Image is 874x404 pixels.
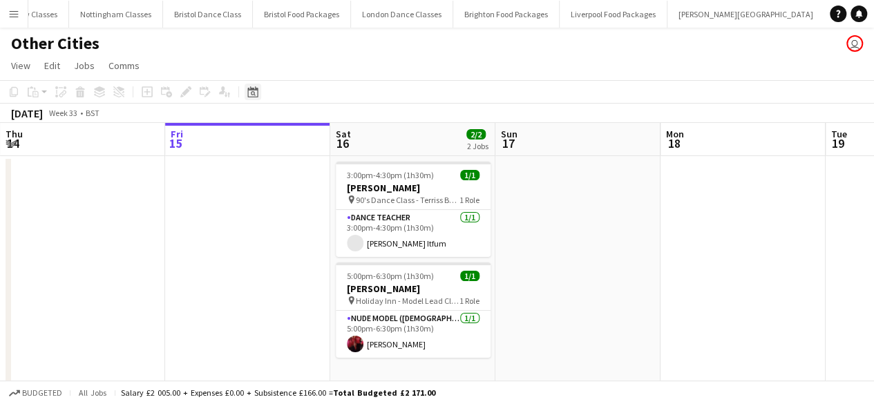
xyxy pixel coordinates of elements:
div: 2 Jobs [467,141,488,151]
span: 15 [169,135,183,151]
a: Edit [39,57,66,75]
a: View [6,57,36,75]
div: [DATE] [11,106,43,120]
span: Jobs [74,59,95,72]
span: 5:00pm-6:30pm (1h30m) [347,271,434,281]
span: 1/1 [460,271,479,281]
h3: [PERSON_NAME] [336,182,491,194]
button: [PERSON_NAME][GEOGRAPHIC_DATA] [667,1,825,28]
h1: Other Cities [11,33,99,54]
span: 18 [664,135,684,151]
button: London Dance Classes [351,1,453,28]
a: Jobs [68,57,100,75]
span: Sat [336,128,351,140]
span: 3:00pm-4:30pm (1h30m) [347,170,434,180]
span: Fri [171,128,183,140]
button: Brighton Food Packages [453,1,560,28]
span: 16 [334,135,351,151]
span: Comms [108,59,140,72]
app-card-role: Dance Teacher1/13:00pm-4:30pm (1h30m)[PERSON_NAME] Itfum [336,210,491,257]
button: Budgeted [7,385,64,401]
a: Comms [103,57,145,75]
span: Total Budgeted £2 171.00 [333,387,435,398]
app-card-role: Nude Model ([DEMOGRAPHIC_DATA])1/15:00pm-6:30pm (1h30m)[PERSON_NAME] [336,311,491,358]
span: Thu [6,128,23,140]
span: 17 [499,135,517,151]
span: Edit [44,59,60,72]
span: 1 Role [459,296,479,306]
span: Sun [501,128,517,140]
span: 19 [829,135,847,151]
span: 14 [3,135,23,151]
span: All jobs [76,387,109,398]
span: View [11,59,30,72]
span: Week 33 [46,108,80,118]
div: BST [86,108,99,118]
button: Nottingham Classes [69,1,163,28]
span: 2/2 [466,129,486,140]
span: Mon [666,128,684,140]
span: Budgeted [22,388,62,398]
span: 1 Role [459,195,479,205]
span: Holiday Inn - Model Lead Class [356,296,459,306]
span: Tue [831,128,847,140]
h3: [PERSON_NAME] [336,282,491,295]
div: Salary £2 005.00 + Expenses £0.00 + Subsistence £166.00 = [121,387,435,398]
app-job-card: 3:00pm-4:30pm (1h30m)1/1[PERSON_NAME] 90's Dance Class - Terriss Bar [GEOGRAPHIC_DATA]1 RoleDance... [336,162,491,257]
button: Bristol Food Packages [253,1,351,28]
span: 90's Dance Class - Terriss Bar [GEOGRAPHIC_DATA] [356,195,459,205]
button: Liverpool Food Packages [560,1,667,28]
span: 1/1 [460,170,479,180]
button: Bristol Dance Class [163,1,253,28]
app-user-avatar: VOSH Limited [846,35,863,52]
app-job-card: 5:00pm-6:30pm (1h30m)1/1[PERSON_NAME] Holiday Inn - Model Lead Class1 RoleNude Model ([DEMOGRAPHI... [336,262,491,358]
